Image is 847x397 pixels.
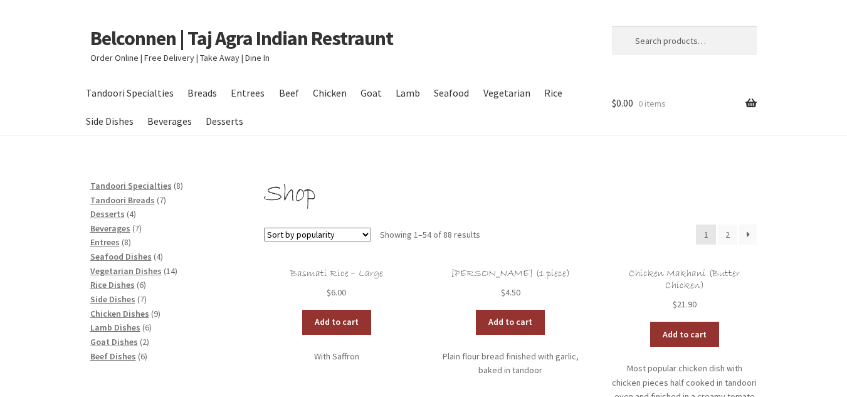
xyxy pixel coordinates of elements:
[696,225,757,245] nav: Product Pagination
[612,26,757,55] input: Search products…
[90,51,583,65] p: Order Online | Free Delivery | Take Away | Dine In
[139,279,144,290] span: 6
[264,179,757,211] h1: Shop
[302,310,371,335] a: Add to cart: “Basmati Rice - Large”
[477,79,536,107] a: Vegetarian
[438,268,583,300] a: [PERSON_NAME] (1 piece) $4.50
[638,98,666,109] span: 0 items
[264,268,409,300] a: Basmati Rice – Large $6.00
[380,225,480,245] p: Showing 1–54 of 88 results
[438,268,583,280] h2: [PERSON_NAME] (1 piece)
[90,322,140,333] a: Lamb Dishes
[612,97,633,109] span: 0.00
[154,308,158,319] span: 9
[696,225,716,245] span: Page 1
[90,180,172,191] a: Tandoori Specialties
[90,26,393,51] a: Belconnen | Taj Agra Indian Restraunt
[327,287,346,298] bdi: 6.00
[538,79,568,107] a: Rice
[166,265,175,277] span: 14
[438,349,583,378] p: Plain flour bread finished with garlic, baked in tandoor
[264,349,409,364] p: With Saffron
[159,194,164,206] span: 7
[90,223,130,234] a: Beverages
[124,236,129,248] span: 8
[90,236,120,248] a: Entrees
[90,351,136,362] a: Beef Dishes
[327,287,331,298] span: $
[90,308,149,319] a: Chicken Dishes
[612,268,757,312] a: Chicken Makhani (Butter Chicken) $21.90
[390,79,426,107] a: Lamb
[354,79,387,107] a: Goat
[142,107,198,135] a: Beverages
[264,268,409,280] h2: Basmati Rice – Large
[739,225,757,245] a: →
[612,79,757,128] a: $0.00 0 items
[264,228,371,241] select: Shop order
[718,225,738,245] a: Page 2
[145,322,149,333] span: 6
[200,107,250,135] a: Desserts
[90,194,155,206] a: Tandoori Breads
[501,287,505,298] span: $
[650,322,719,347] a: Add to cart: “Chicken Makhani (Butter Chicken)”
[90,294,135,305] a: Side Dishes
[612,268,757,292] h2: Chicken Makhani (Butter Chicken)
[90,279,135,290] a: Rice Dishes
[225,79,271,107] a: Entrees
[80,107,140,135] a: Side Dishes
[90,336,138,347] a: Goat Dishes
[140,294,144,305] span: 7
[135,223,139,234] span: 7
[90,79,583,135] nav: Primary Navigation
[129,208,134,220] span: 4
[80,79,180,107] a: Tandoori Specialties
[501,287,520,298] bdi: 4.50
[307,79,352,107] a: Chicken
[142,336,147,347] span: 2
[673,299,697,310] bdi: 21.90
[476,310,545,335] a: Add to cart: “Garlic Naan (1 piece)”
[612,97,616,109] span: $
[90,265,162,277] a: Vegetarian Dishes
[140,351,145,362] span: 6
[428,79,475,107] a: Seafood
[156,251,160,262] span: 4
[273,79,305,107] a: Beef
[90,251,152,262] a: Seafood Dishes
[90,208,125,220] a: Desserts
[176,180,181,191] span: 8
[182,79,223,107] a: Breads
[673,299,677,310] span: $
